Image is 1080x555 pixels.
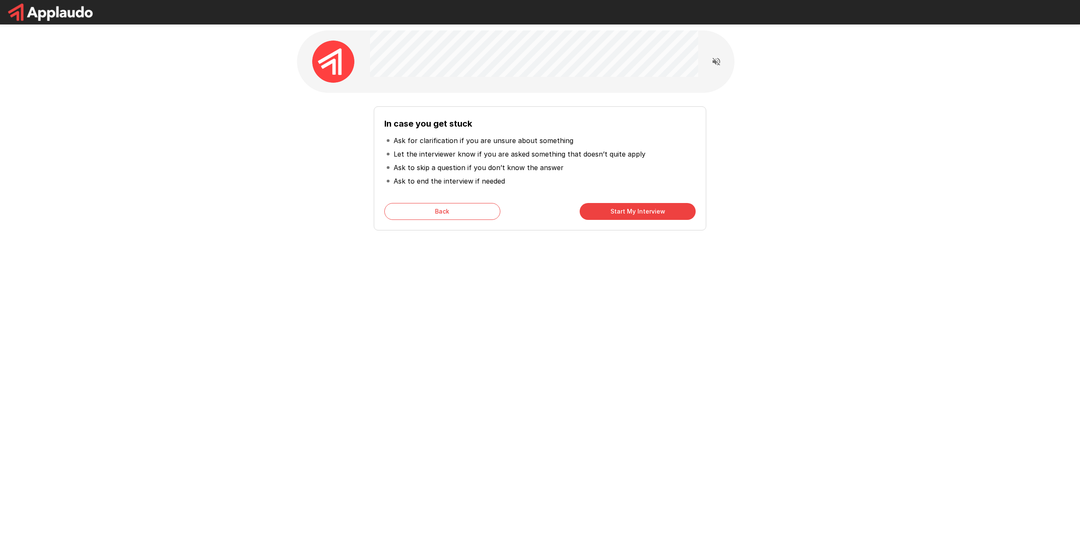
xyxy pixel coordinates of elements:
[394,162,564,173] p: Ask to skip a question if you don’t know the answer
[394,176,505,186] p: Ask to end the interview if needed
[394,149,645,159] p: Let the interviewer know if you are asked something that doesn’t quite apply
[384,203,500,220] button: Back
[312,41,354,83] img: applaudo_avatar.png
[708,53,725,70] button: Read questions aloud
[384,119,472,129] b: In case you get stuck
[580,203,696,220] button: Start My Interview
[394,135,573,146] p: Ask for clarification if you are unsure about something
